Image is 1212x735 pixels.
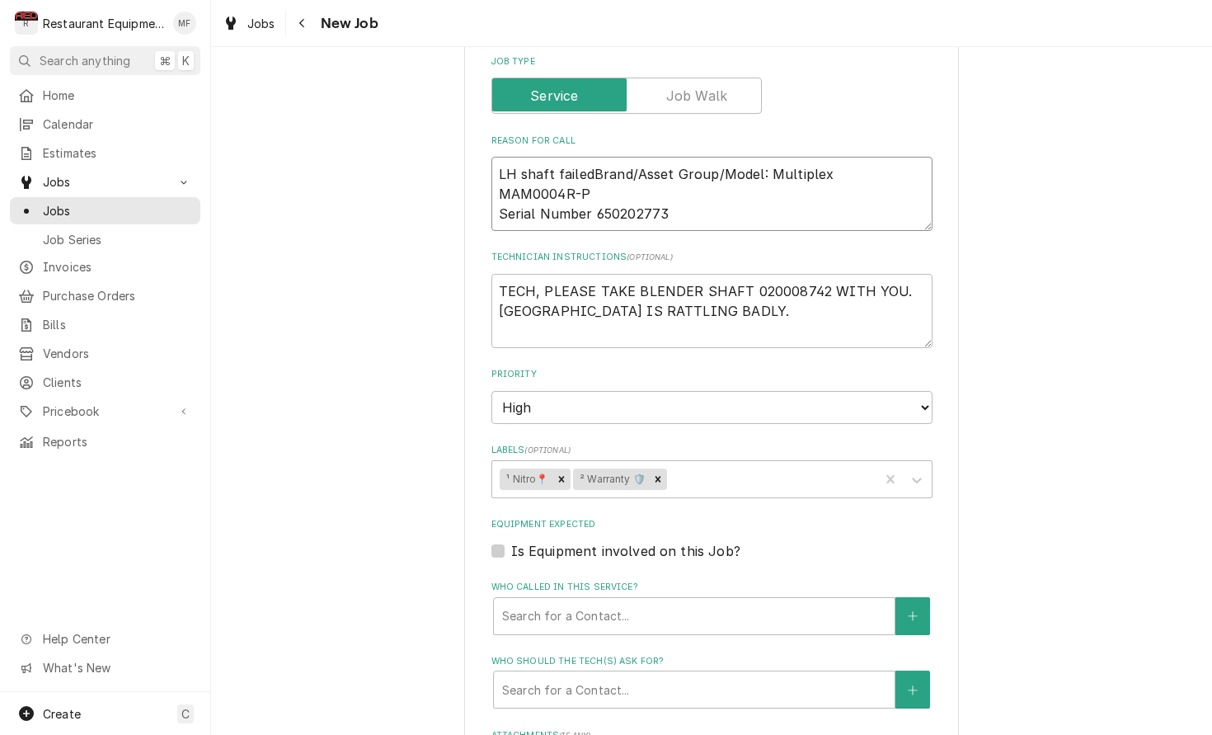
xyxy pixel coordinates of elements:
div: Priority [491,368,932,423]
span: K [182,52,190,69]
span: What's New [43,659,190,676]
button: Create New Contact [895,671,930,709]
a: Jobs [216,10,282,37]
button: Create New Contact [895,597,930,635]
span: New Job [316,12,378,35]
div: R [15,12,38,35]
a: Go to What's New [10,654,200,681]
span: Jobs [247,15,275,32]
span: Create [43,707,81,721]
button: Navigate back [289,10,316,36]
textarea: TECH, PLEASE TAKE BLENDER SHAFT 020008742 WITH YOU. [GEOGRAPHIC_DATA] IS RATTLING BADLY. [491,274,932,348]
label: Technician Instructions [491,251,932,264]
label: Labels [491,444,932,457]
div: Who should the tech(s) ask for? [491,655,932,709]
label: Reason For Call [491,134,932,148]
label: Who should the tech(s) ask for? [491,655,932,668]
label: Is Equipment involved on this Job? [511,541,740,561]
a: Bills [10,311,200,338]
span: Help Center [43,630,190,648]
a: Purchase Orders [10,282,200,309]
span: Home [43,87,192,104]
div: Technician Instructions [491,251,932,347]
span: Vendors [43,345,192,362]
a: Job Series [10,226,200,253]
div: Equipment Expected [491,518,932,560]
span: Reports [43,433,192,450]
span: Purchase Orders [43,287,192,304]
svg: Create New Contact [908,610,918,622]
textarea: LH shaft failedBrand/Asset Group/Model: Multiplex MAM0004R-P Serial Number 650202773 [491,157,932,231]
svg: Create New Contact [908,685,918,696]
label: Equipment Expected [491,518,932,531]
span: Estimates [43,144,192,162]
div: Who called in this service? [491,581,932,634]
a: Jobs [10,197,200,224]
span: Bills [43,316,192,333]
span: Jobs [43,173,167,191]
div: ¹ Nitro📍 [500,469,552,490]
span: Jobs [43,202,192,219]
div: Reason For Call [491,134,932,231]
span: Invoices [43,258,192,276]
span: Job Series [43,231,192,248]
label: Job Type [491,55,932,68]
a: Go to Jobs [10,168,200,196]
div: Restaurant Equipment Diagnostics's Avatar [15,12,38,35]
a: Estimates [10,139,200,167]
span: ( optional ) [627,252,673,261]
span: ⌘ [159,52,171,69]
span: Search anything [40,52,130,69]
div: Job Type [491,55,932,114]
a: Go to Help Center [10,625,200,653]
span: Calendar [43,115,192,133]
div: MF [173,12,196,35]
span: C [181,705,190,723]
span: ( optional ) [524,445,571,455]
div: ² Warranty 🛡️ [573,469,649,490]
a: Reports [10,428,200,455]
a: Invoices [10,253,200,280]
a: Calendar [10,111,200,138]
span: Clients [43,374,192,391]
a: Clients [10,369,200,396]
button: Search anything⌘K [10,46,200,75]
div: Restaurant Equipment Diagnostics [43,15,164,32]
label: Priority [491,368,932,381]
a: Vendors [10,340,200,367]
div: Labels [491,444,932,497]
a: Home [10,82,200,109]
div: Madyson Fisher's Avatar [173,12,196,35]
label: Who called in this service? [491,581,932,594]
div: Remove ² Warranty 🛡️ [649,469,667,490]
a: Go to Pricebook [10,398,200,425]
span: Pricebook [43,403,167,420]
div: Remove ¹ Nitro📍 [552,469,571,490]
